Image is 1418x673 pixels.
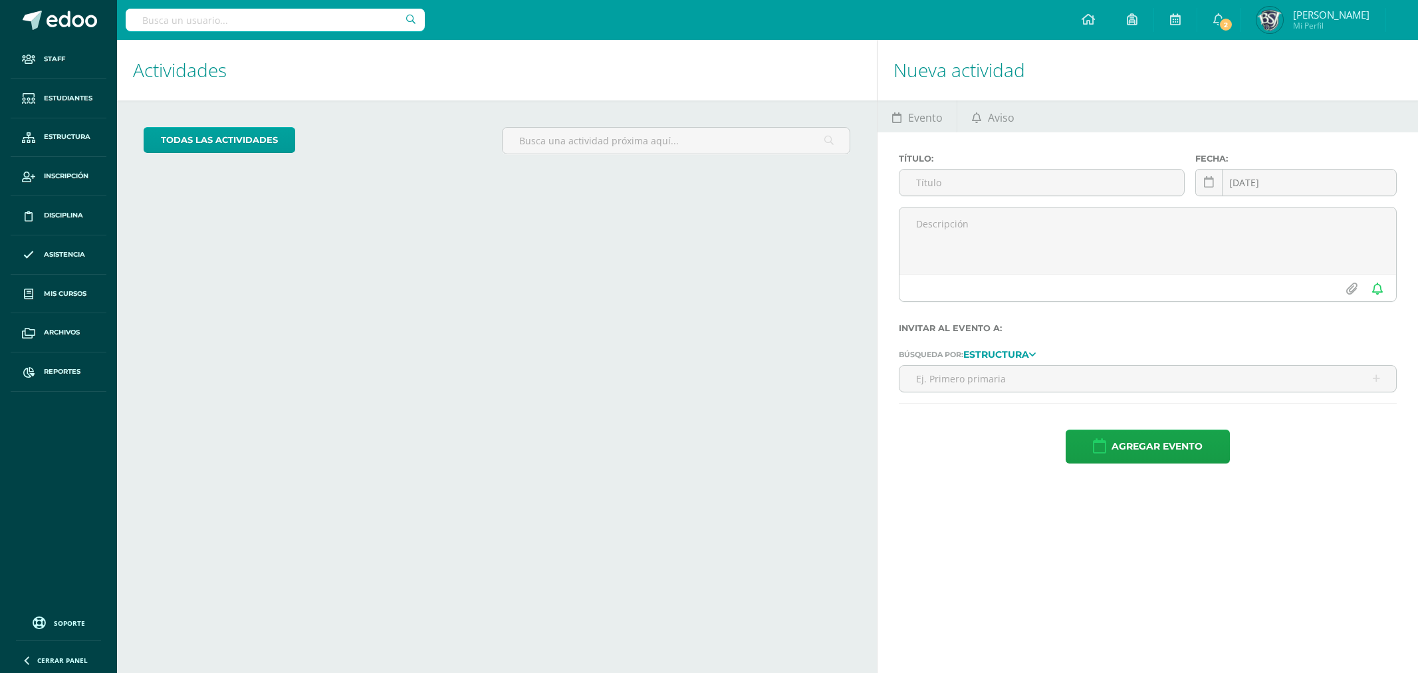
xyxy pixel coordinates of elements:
strong: Estructura [963,348,1029,360]
a: Estructura [963,349,1036,358]
h1: Nueva actividad [893,40,1402,100]
a: Reportes [11,352,106,392]
h1: Actividades [133,40,861,100]
a: Soporte [16,613,101,631]
a: Archivos [11,313,106,352]
span: Mi Perfil [1293,20,1369,31]
a: Inscripción [11,157,106,196]
span: Agregar evento [1112,430,1203,463]
span: Cerrar panel [37,656,88,665]
a: Aviso [957,100,1028,132]
span: Búsqueda por: [899,350,963,359]
span: [PERSON_NAME] [1293,8,1369,21]
a: Disciplina [11,196,106,235]
span: Asistencia [44,249,85,260]
a: Evento [878,100,957,132]
span: Inscripción [44,171,88,182]
input: Fecha de entrega [1196,170,1396,196]
span: 2 [1219,17,1233,32]
a: Asistencia [11,235,106,275]
span: Aviso [988,102,1014,134]
a: Staff [11,40,106,79]
input: Ej. Primero primaria [899,366,1396,392]
span: Archivos [44,327,80,338]
input: Título [899,170,1184,196]
label: Título: [899,154,1185,164]
span: Estructura [44,132,90,142]
a: Estructura [11,118,106,158]
a: todas las Actividades [144,127,295,153]
img: d5c8d16448259731d9230e5ecd375886.png [1256,7,1283,33]
span: Disciplina [44,210,83,221]
input: Busca una actividad próxima aquí... [503,128,849,154]
span: Evento [908,102,943,134]
span: Mis cursos [44,289,86,299]
a: Mis cursos [11,275,106,314]
button: Agregar evento [1066,430,1230,464]
input: Busca un usuario... [126,9,425,31]
a: Estudiantes [11,79,106,118]
span: Soporte [54,618,85,628]
span: Estudiantes [44,93,92,104]
label: Invitar al evento a: [899,323,1397,333]
span: Reportes [44,366,80,377]
label: Fecha: [1195,154,1397,164]
span: Staff [44,54,65,65]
